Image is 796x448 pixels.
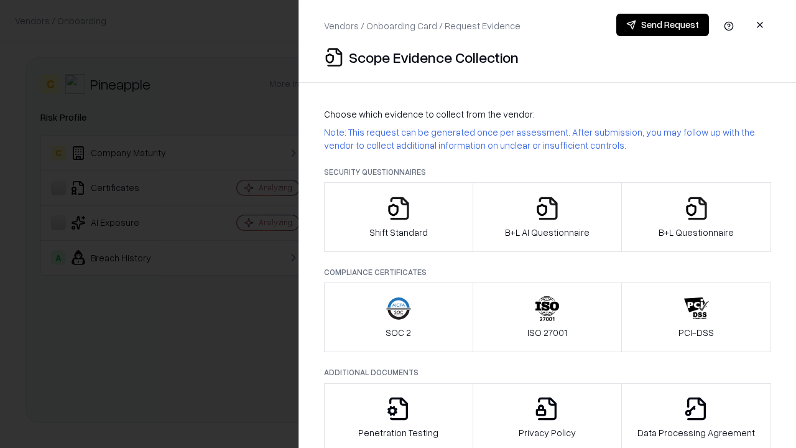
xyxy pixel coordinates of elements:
p: PCI-DSS [678,326,714,339]
p: Compliance Certificates [324,267,771,278]
p: B+L AI Questionnaire [505,226,590,239]
p: SOC 2 [386,326,411,339]
p: B+L Questionnaire [659,226,734,239]
p: Security Questionnaires [324,167,771,177]
button: Shift Standard [324,182,473,252]
button: Send Request [616,14,709,36]
p: Scope Evidence Collection [349,47,519,67]
p: Vendors / Onboarding Card / Request Evidence [324,19,521,32]
p: Choose which evidence to collect from the vendor: [324,108,771,121]
p: Note: This request can be generated once per assessment. After submission, you may follow up with... [324,126,771,152]
button: SOC 2 [324,282,473,352]
p: Privacy Policy [519,426,576,439]
button: B+L AI Questionnaire [473,182,622,252]
button: B+L Questionnaire [621,182,771,252]
p: ISO 27001 [527,326,567,339]
button: ISO 27001 [473,282,622,352]
p: Shift Standard [369,226,428,239]
p: Additional Documents [324,367,771,378]
button: PCI-DSS [621,282,771,352]
p: Penetration Testing [358,426,438,439]
p: Data Processing Agreement [637,426,755,439]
